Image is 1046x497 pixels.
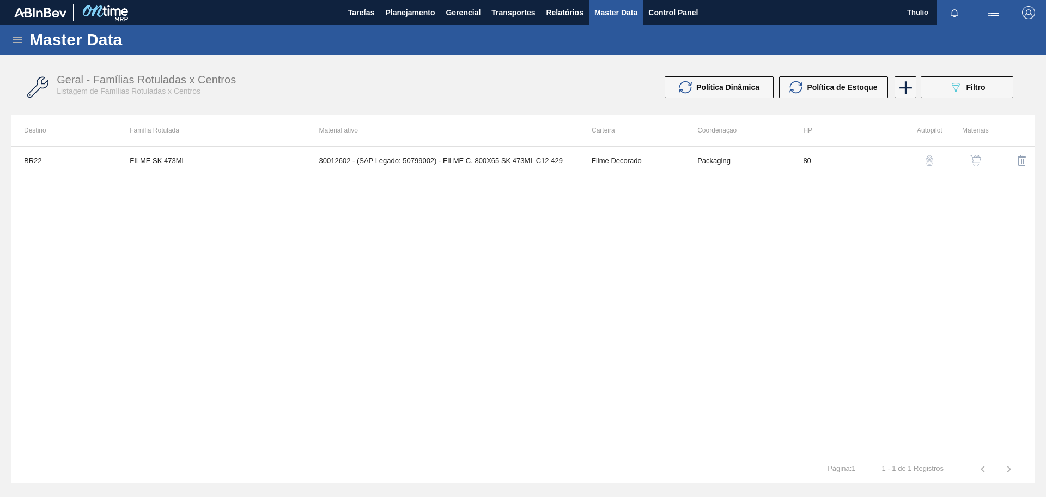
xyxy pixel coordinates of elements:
[385,6,435,19] span: Planejamento
[970,155,981,166] img: shopping-cart-icon
[937,5,972,20] button: Notificações
[790,147,896,174] td: 80
[921,76,1013,98] button: Filtro
[579,147,684,174] td: Filme Decorado
[963,147,989,173] button: shopping-cart-icon
[117,147,306,174] td: FILME SK 473ML
[790,115,896,146] th: HP
[1015,154,1029,167] img: delete-icon
[491,6,535,19] span: Transportes
[57,87,200,95] span: Listagem de Famílias Rotuladas x Centros
[896,115,942,146] th: Autopilot
[594,6,637,19] span: Master Data
[579,115,684,146] th: Carteira
[11,115,117,146] th: Destino
[696,83,759,92] span: Política Dinâmica
[117,115,306,146] th: Família Rotulada
[807,83,877,92] span: Política de Estoque
[948,147,989,173] div: Ver Materiais
[57,74,236,86] span: Geral - Famílias Rotuladas x Centros
[916,147,942,173] button: auto-pilot-icon
[665,76,774,98] button: Política Dinâmica
[1009,147,1035,173] button: delete-icon
[665,76,779,98] div: Atualizar Política Dinâmica
[869,456,957,473] td: 1 - 1 de 1 Registros
[11,147,117,174] td: BR22
[779,76,888,98] button: Política de Estoque
[446,6,481,19] span: Gerencial
[684,147,790,174] td: Packaging
[942,115,989,146] th: Materiais
[902,147,942,173] div: Configuração Auto Pilot
[306,147,579,174] td: 30012602 - (SAP Legado: 50799002) - FILME C. 800X65 SK 473ML C12 429
[348,6,375,19] span: Tarefas
[915,76,1019,98] div: Filtrar Família Rotulada x Centro
[987,6,1000,19] img: userActions
[14,8,66,17] img: TNhmsLtSVTkK8tSr43FrP2fwEKptu5GPRR3wAAAABJRU5ErkJggg==
[306,115,579,146] th: Material ativo
[684,115,790,146] th: Coordenação
[1022,6,1035,19] img: Logout
[814,456,868,473] td: Página : 1
[648,6,698,19] span: Control Panel
[546,6,583,19] span: Relatórios
[893,76,915,98] div: Nova Família Rotulada x Centro
[966,83,986,92] span: Filtro
[779,76,893,98] div: Atualizar Política de Estoque em Massa
[29,33,223,46] h1: Master Data
[994,147,1035,173] div: Excluir Família Rotulada X Centro
[924,155,935,166] img: auto-pilot-icon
